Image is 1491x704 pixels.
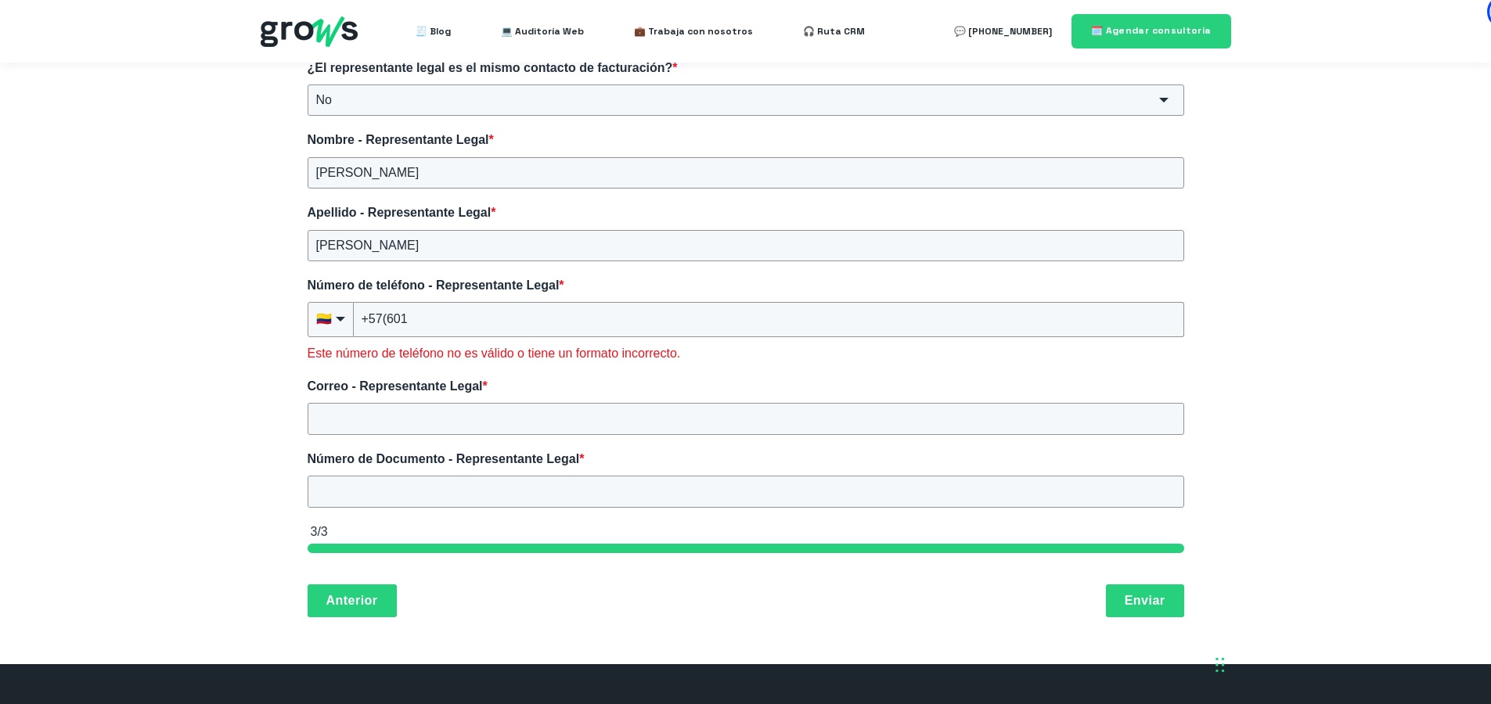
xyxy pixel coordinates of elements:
a: 💼 Trabaja con nosotros [634,16,753,47]
button: Enviar [1106,584,1184,617]
a: 🎧 Ruta CRM [803,16,865,47]
div: page 3 of 3 [308,544,1184,553]
a: 💬 [PHONE_NUMBER] [954,16,1052,47]
span: Correo - Representante Legal [308,379,483,393]
a: 💻 Auditoría Web [501,16,584,47]
img: grows - hubspot [261,16,358,47]
iframe: Chat Widget [1208,515,1491,704]
div: Widget de chat [1208,515,1491,704]
span: Apellido - Representante Legal [308,206,492,219]
span: 🗓️ Agendar consultoría [1091,24,1212,37]
div: Arrastrar [1215,641,1225,688]
span: Número de teléfono - Representante Legal [308,278,560,292]
span: flag [316,311,332,328]
span: ¿El representante legal es el mismo contacto de facturación? [308,61,673,74]
div: 3/3 [311,523,1184,541]
a: 🧾 Blog [416,16,451,47]
span: Número de Documento - Representante Legal [308,452,580,465]
div: Este número de teléfono no es válido o tiene un formato incorrecto. [308,345,1184,362]
button: Anterior [308,584,397,617]
span: Nombre - Representante Legal [308,133,489,146]
a: 🗓️ Agendar consultoría [1071,14,1231,48]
